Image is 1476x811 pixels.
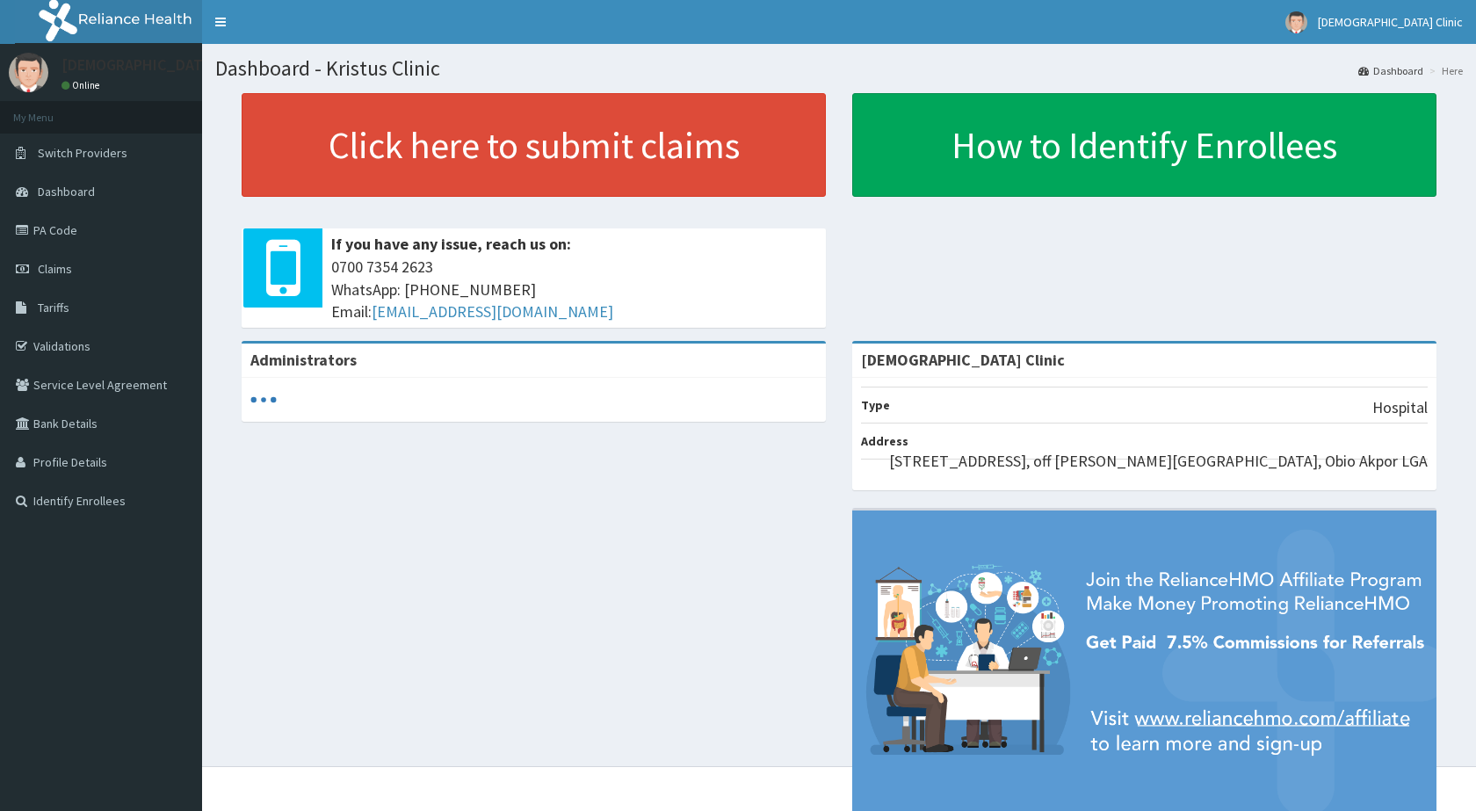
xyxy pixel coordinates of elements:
[331,256,817,323] span: 0700 7354 2623 WhatsApp: [PHONE_NUMBER] Email:
[242,93,826,197] a: Click here to submit claims
[215,57,1463,80] h1: Dashboard - Kristus Clinic
[250,387,277,413] svg: audio-loading
[38,184,95,199] span: Dashboard
[250,350,357,370] b: Administrators
[331,234,571,254] b: If you have any issue, reach us on:
[38,145,127,161] span: Switch Providers
[372,301,613,322] a: [EMAIL_ADDRESS][DOMAIN_NAME]
[1318,14,1463,30] span: [DEMOGRAPHIC_DATA] Clinic
[38,261,72,277] span: Claims
[852,93,1436,197] a: How to Identify Enrollees
[61,57,257,73] p: [DEMOGRAPHIC_DATA] Clinic
[38,300,69,315] span: Tariffs
[1372,396,1428,419] p: Hospital
[1358,63,1423,78] a: Dashboard
[61,79,104,91] a: Online
[1285,11,1307,33] img: User Image
[861,397,890,413] b: Type
[9,53,48,92] img: User Image
[861,433,908,449] b: Address
[1425,63,1463,78] li: Here
[889,450,1428,473] p: [STREET_ADDRESS], off [PERSON_NAME][GEOGRAPHIC_DATA], Obio Akpor LGA
[861,350,1065,370] strong: [DEMOGRAPHIC_DATA] Clinic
